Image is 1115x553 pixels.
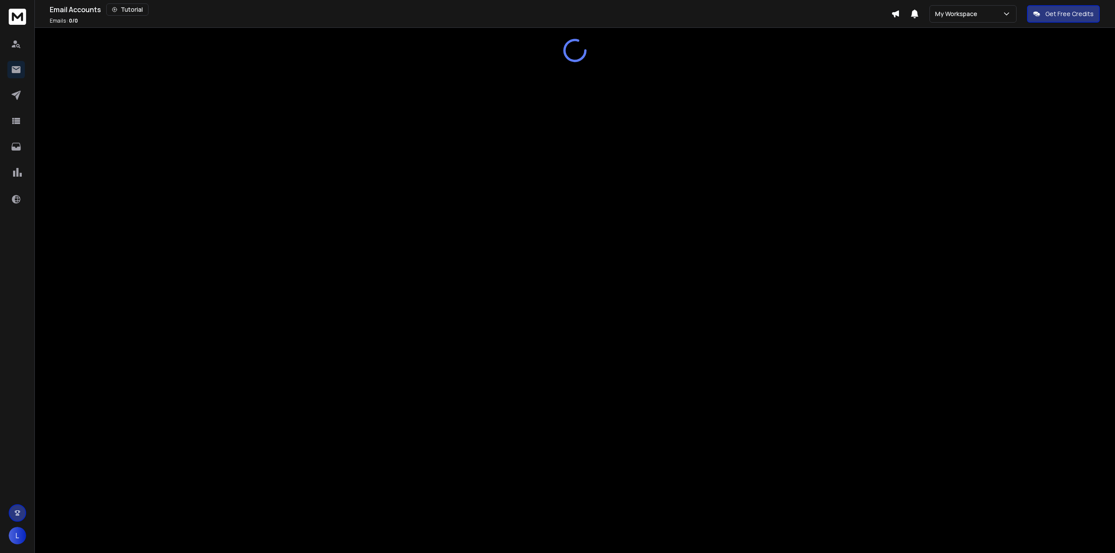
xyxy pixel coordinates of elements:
p: Emails : [50,17,78,24]
div: Email Accounts [50,3,891,16]
p: Get Free Credits [1045,10,1094,18]
button: L [9,527,26,544]
button: Tutorial [106,3,149,16]
span: 0 / 0 [69,17,78,24]
button: Get Free Credits [1027,5,1100,23]
p: My Workspace [935,10,981,18]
